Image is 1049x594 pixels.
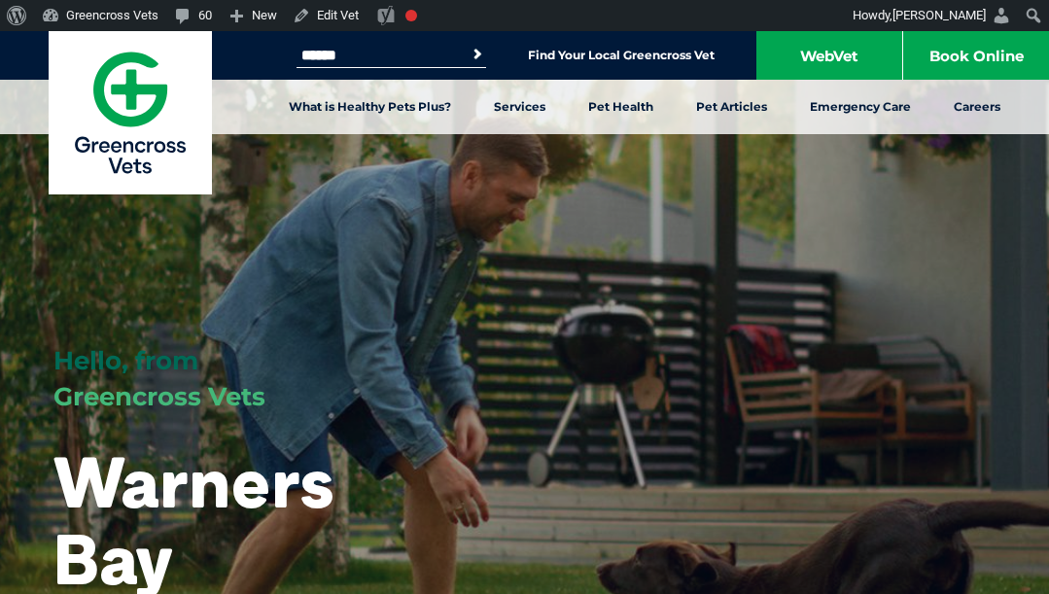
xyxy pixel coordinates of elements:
span: Hello, from [53,345,198,376]
div: Needs improvement [405,10,417,21]
a: Greencross Vets [49,31,212,194]
a: What is Healthy Pets Plus? [267,80,472,134]
a: WebVet [756,31,902,80]
a: Pet Health [567,80,675,134]
a: Services [472,80,567,134]
a: Book Online [903,31,1049,80]
a: Pet Articles [675,80,788,134]
a: Emergency Care [788,80,932,134]
a: Find Your Local Greencross Vet [528,48,715,63]
span: Greencross Vets [53,381,265,412]
a: Careers [932,80,1022,134]
button: Search [468,45,487,64]
span: [PERSON_NAME] [892,8,986,22]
